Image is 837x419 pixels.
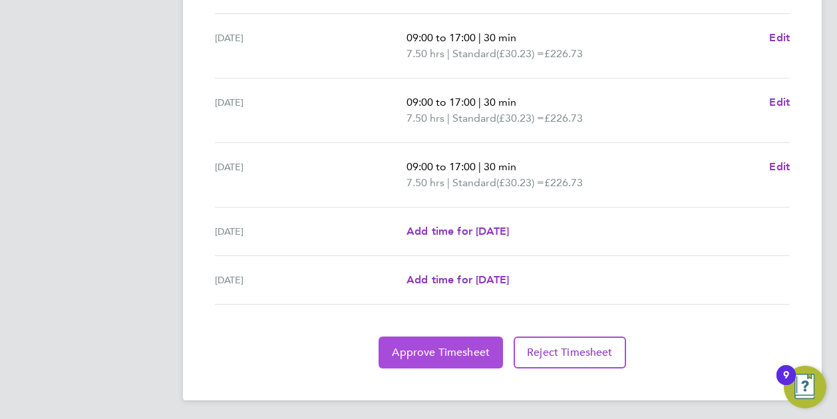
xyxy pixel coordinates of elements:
[484,96,516,108] span: 30 min
[215,272,407,288] div: [DATE]
[544,112,583,124] span: £226.73
[452,175,496,191] span: Standard
[215,30,407,62] div: [DATE]
[447,176,450,189] span: |
[784,366,826,408] button: Open Resource Center, 9 new notifications
[407,272,509,288] a: Add time for [DATE]
[496,176,544,189] span: (£30.23) =
[215,94,407,126] div: [DATE]
[783,375,789,392] div: 9
[496,112,544,124] span: (£30.23) =
[407,223,509,239] a: Add time for [DATE]
[478,96,481,108] span: |
[769,159,790,175] a: Edit
[544,176,583,189] span: £226.73
[407,31,476,44] span: 09:00 to 17:00
[379,337,503,368] button: Approve Timesheet
[769,160,790,173] span: Edit
[527,346,613,359] span: Reject Timesheet
[484,160,516,173] span: 30 min
[544,47,583,60] span: £226.73
[407,176,444,189] span: 7.50 hrs
[484,31,516,44] span: 30 min
[447,47,450,60] span: |
[407,225,509,237] span: Add time for [DATE]
[452,110,496,126] span: Standard
[496,47,544,60] span: (£30.23) =
[407,47,444,60] span: 7.50 hrs
[215,159,407,191] div: [DATE]
[769,30,790,46] a: Edit
[407,273,509,286] span: Add time for [DATE]
[478,31,481,44] span: |
[514,337,626,368] button: Reject Timesheet
[478,160,481,173] span: |
[392,346,490,359] span: Approve Timesheet
[407,160,476,173] span: 09:00 to 17:00
[769,96,790,108] span: Edit
[407,96,476,108] span: 09:00 to 17:00
[215,223,407,239] div: [DATE]
[452,46,496,62] span: Standard
[447,112,450,124] span: |
[769,31,790,44] span: Edit
[407,112,444,124] span: 7.50 hrs
[769,94,790,110] a: Edit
